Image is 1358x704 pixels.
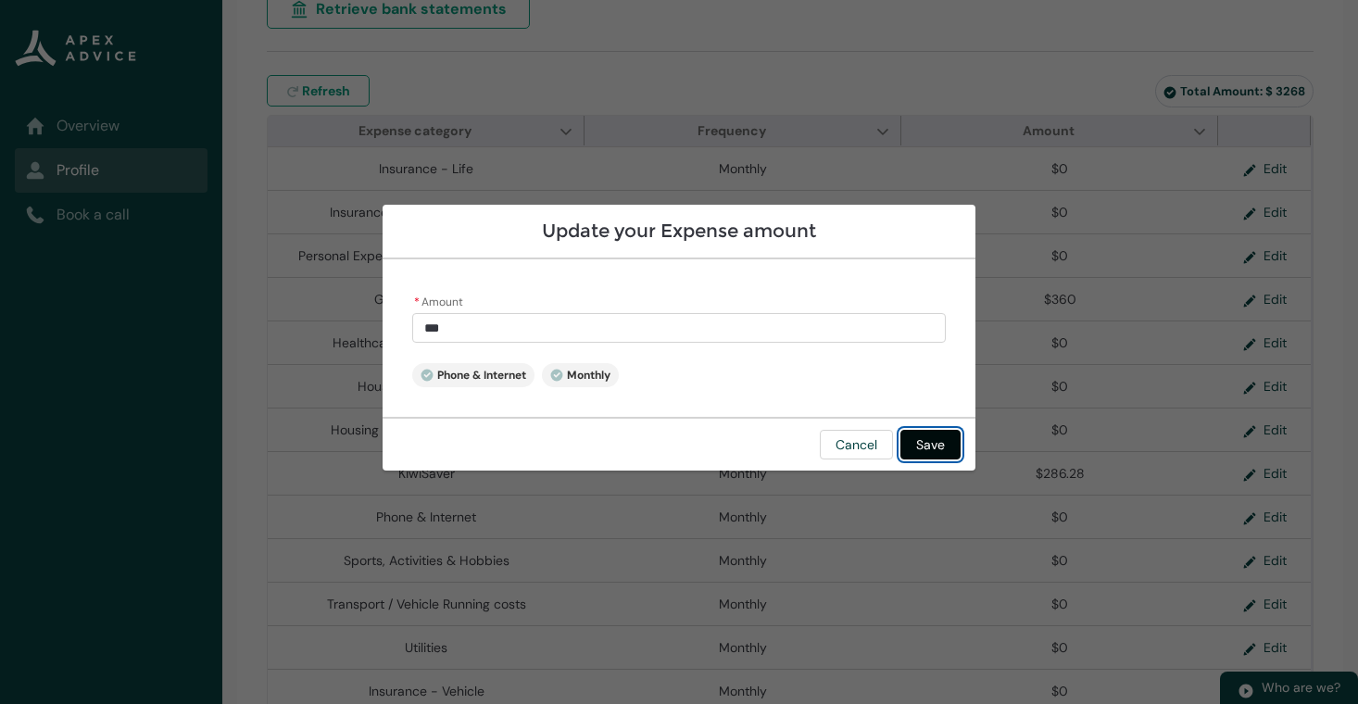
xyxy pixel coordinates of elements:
button: Save [900,430,961,459]
span: Monthly [550,368,610,383]
label: Amount [412,289,471,311]
abbr: required [414,295,420,309]
span: Phone & Internet [421,368,526,383]
h2: Update your Expense amount [397,220,961,243]
button: Cancel [820,430,893,459]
